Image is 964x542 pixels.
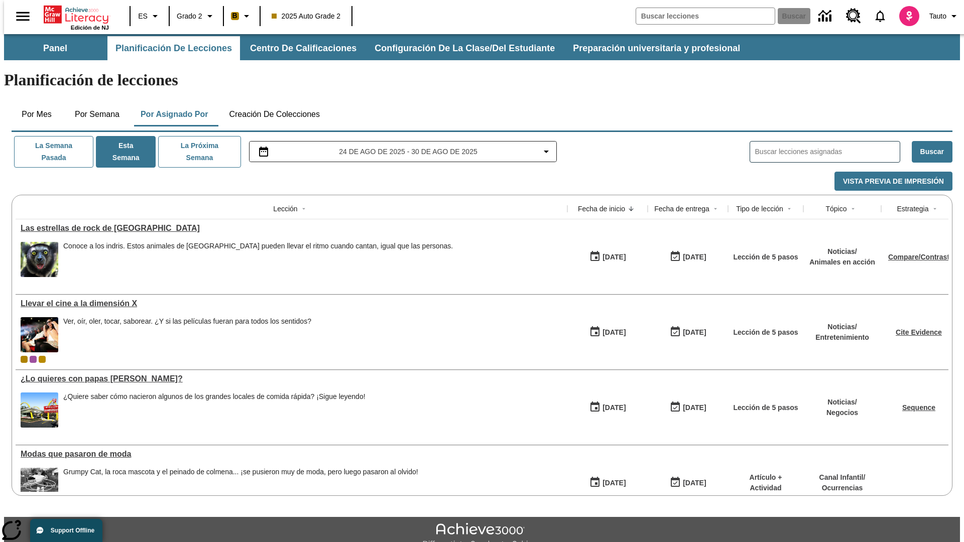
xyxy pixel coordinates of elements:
[173,7,220,25] button: Grado: Grado 2, Elige un grado
[44,5,109,25] a: Portada
[21,317,58,352] img: El panel situado frente a los asientos rocía con agua nebulizada al feliz público en un cine equi...
[21,374,562,383] div: ¿Lo quieres con papas fritas?
[30,519,102,542] button: Support Offline
[683,326,706,339] div: [DATE]
[21,224,562,233] a: Las estrellas de rock de Madagascar, Lecciones
[733,402,798,413] p: Lección de 5 pasos
[21,356,28,363] div: Clase actual
[586,247,629,266] button: 08/27/25: Primer día en que estuvo disponible la lección
[736,204,783,214] div: Tipo de lección
[133,102,216,126] button: Por asignado por
[733,327,798,338] p: Lección de 5 pasos
[272,11,341,22] span: 2025 Auto Grade 2
[586,323,629,342] button: 08/18/25: Primer día en que estuvo disponible la lección
[925,7,964,25] button: Perfil/Configuración
[815,332,869,343] p: Entretenimiento
[625,203,637,215] button: Sort
[339,147,477,157] span: 24 de ago de 2025 - 30 de ago de 2025
[540,146,552,158] svg: Collapse Date Range Filter
[21,450,562,459] div: Modas que pasaron de moda
[586,473,629,492] button: 07/19/25: Primer día en que estuvo disponible la lección
[888,253,949,261] a: Compare/Contrast
[71,25,109,31] span: Edición de NJ
[221,102,328,126] button: Creación de colecciones
[138,11,148,22] span: ES
[602,326,626,339] div: [DATE]
[809,257,875,267] p: Animales en acción
[21,374,562,383] a: ¿Lo quieres con papas fritas?, Lecciones
[30,356,37,363] div: OL 2025 Auto Grade 3
[666,247,709,266] button: 08/27/25: Último día en que podrá accederse la lección
[367,36,563,60] button: Configuración de la clase/del estudiante
[63,468,418,476] div: Grumpy Cat, la roca mascota y el peinado de colmena... ¡se pusieron muy de moda, pero luego pasar...
[227,7,257,25] button: Boost El color de la clase es anaranjado claro. Cambiar el color de la clase.
[21,392,58,428] img: Uno de los primeros locales de McDonald's, con el icónico letrero rojo y los arcos amarillos.
[809,246,875,257] p: Noticias /
[565,36,748,60] button: Preparación universitaria y profesional
[63,392,366,428] div: ¿Quiere saber cómo nacieron algunos de los grandes locales de comida rápida? ¡Sigue leyendo!
[825,204,847,214] div: Tópico
[840,3,867,30] a: Centro de recursos, Se abrirá en una pestaña nueva.
[63,392,366,401] div: ¿Quiere saber cómo nacieron algunos de los grandes locales de comida rápida? ¡Sigue leyendo!
[819,472,866,483] p: Canal Infantil /
[683,401,706,414] div: [DATE]
[812,3,840,30] a: Centro de información
[107,36,240,60] button: Planificación de lecciones
[654,204,709,214] div: Fecha de entrega
[21,224,562,233] div: Las estrellas de rock de Madagascar
[867,3,893,29] a: Notificaciones
[755,145,900,159] input: Buscar lecciones asignadas
[273,204,297,214] div: Lección
[44,4,109,31] div: Portada
[896,328,942,336] a: Cite Evidence
[683,477,706,489] div: [DATE]
[733,252,798,262] p: Lección de 5 pasos
[709,203,721,215] button: Sort
[636,8,775,24] input: Buscar campo
[834,172,952,191] button: Vista previa de impresión
[4,34,960,60] div: Subbarra de navegación
[254,146,553,158] button: Seleccione el intervalo de fechas opción del menú
[134,7,166,25] button: Lenguaje: ES, Selecciona un idioma
[929,203,941,215] button: Sort
[4,71,960,89] h1: Planificación de lecciones
[232,10,237,22] span: B
[897,204,928,214] div: Estrategia
[683,251,706,263] div: [DATE]
[21,450,562,459] a: Modas que pasaron de moda, Lecciones
[899,6,919,26] img: avatar image
[96,136,156,168] button: Esta semana
[177,11,202,22] span: Grado 2
[21,468,58,503] img: foto en blanco y negro de una chica haciendo girar unos hula-hulas en la década de 1950
[847,203,859,215] button: Sort
[63,317,311,352] span: Ver, oír, oler, tocar, saborear. ¿Y si las películas fueran para todos los sentidos?
[666,323,709,342] button: 08/24/25: Último día en que podrá accederse la lección
[51,527,94,534] span: Support Offline
[21,299,562,308] a: Llevar el cine a la dimensión X, Lecciones
[63,242,453,250] div: Conoce a los indris. Estos animales de [GEOGRAPHIC_DATA] pueden llevar el ritmo cuando cantan, ig...
[21,299,562,308] div: Llevar el cine a la dimensión X
[5,36,105,60] button: Panel
[602,401,626,414] div: [DATE]
[158,136,240,168] button: La próxima semana
[902,403,935,412] a: Sequence
[578,204,625,214] div: Fecha de inicio
[4,36,749,60] div: Subbarra de navegación
[39,356,46,363] div: New 2025 class
[929,11,946,22] span: Tauto
[602,251,626,263] div: [DATE]
[826,397,858,408] p: Noticias /
[586,398,629,417] button: 07/26/25: Primer día en que estuvo disponible la lección
[12,102,62,126] button: Por mes
[819,483,866,493] p: Ocurrencias
[63,468,418,503] div: Grumpy Cat, la roca mascota y el peinado de colmena... ¡se pusieron muy de moda, pero luego pasar...
[63,317,311,326] div: Ver, oír, oler, tocar, saborear. ¿Y si las películas fueran para todos los sentidos?
[63,242,453,277] div: Conoce a los indris. Estos animales de Madagascar pueden llevar el ritmo cuando cantan, igual que...
[666,473,709,492] button: 06/30/26: Último día en que podrá accederse la lección
[21,242,58,277] img: Un indri de brillantes ojos amarillos mira a la cámara.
